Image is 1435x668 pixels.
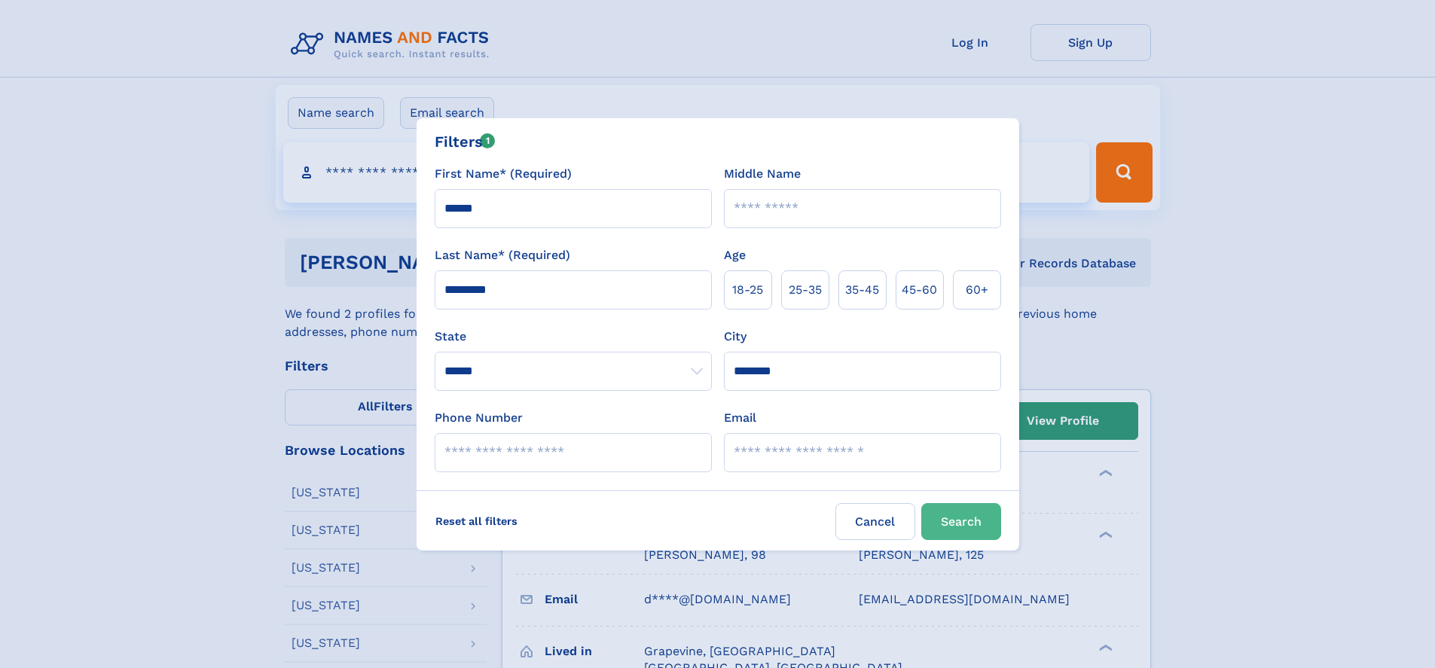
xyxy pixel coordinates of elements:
[845,281,879,299] span: 35‑45
[435,409,523,427] label: Phone Number
[724,165,801,183] label: Middle Name
[789,281,822,299] span: 25‑35
[435,165,572,183] label: First Name* (Required)
[724,246,746,264] label: Age
[426,503,527,539] label: Reset all filters
[724,409,756,427] label: Email
[966,281,988,299] span: 60+
[435,246,570,264] label: Last Name* (Required)
[902,281,937,299] span: 45‑60
[435,130,496,153] div: Filters
[724,328,747,346] label: City
[732,281,763,299] span: 18‑25
[435,328,712,346] label: State
[835,503,915,540] label: Cancel
[921,503,1001,540] button: Search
